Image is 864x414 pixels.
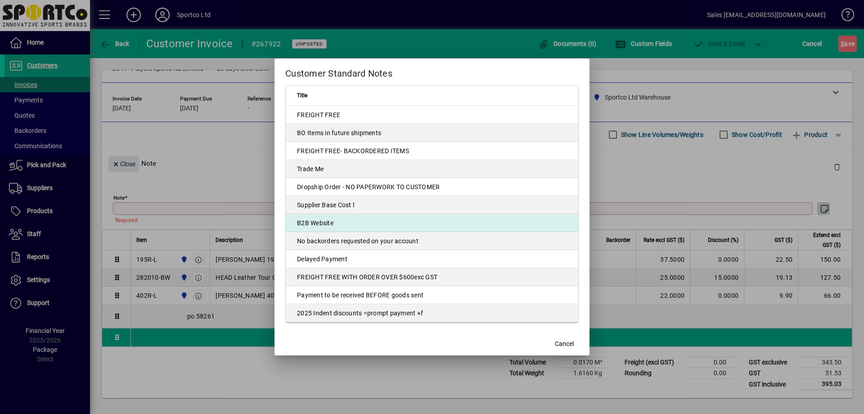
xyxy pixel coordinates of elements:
td: FREIGHT FREE [286,106,578,124]
td: FREIGHT FREE- BACKORDERED ITEMS [286,142,578,160]
td: 2025 Indent discounts =prompt payment +f [286,304,578,322]
span: Cancel [555,339,574,349]
button: Cancel [550,336,579,352]
td: BO Items in future shipments [286,124,578,142]
td: Delayed Payment [286,250,578,268]
td: Payment to be received BEFORE goods sent [286,286,578,304]
td: Trade Me [286,160,578,178]
span: Title [297,91,307,100]
td: B2B Website [286,214,578,232]
td: Supplier Base Cost l [286,196,578,214]
td: FREIGHT FREE WITH ORDER OVER $600exc GST [286,268,578,286]
h2: Customer Standard Notes [274,59,589,85]
td: No backorders requested on your account [286,232,578,250]
td: Dropship Order - NO PAPERWORK TO CUSTOMER [286,178,578,196]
